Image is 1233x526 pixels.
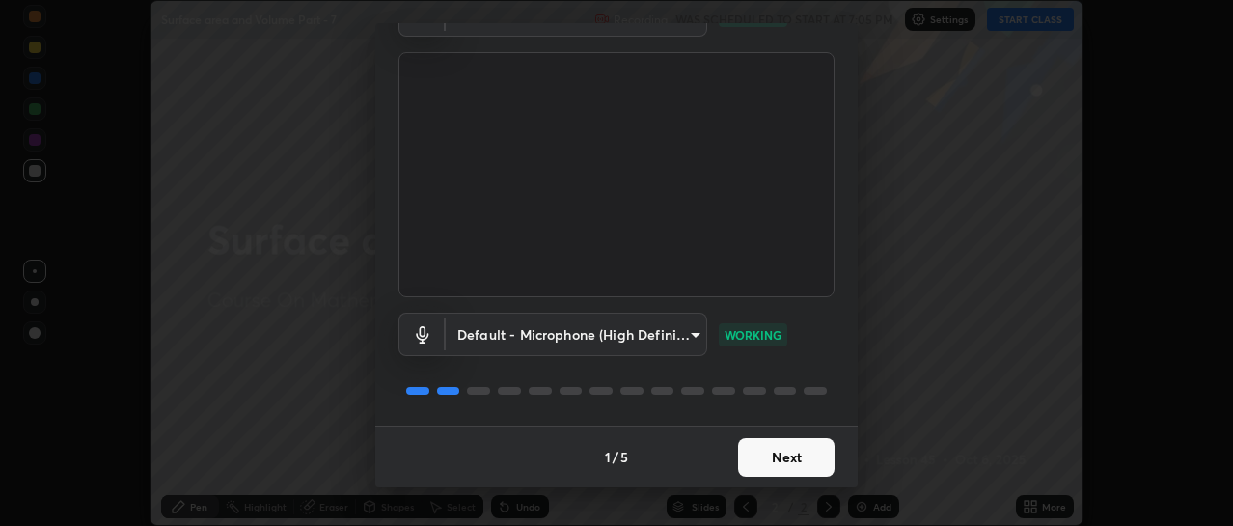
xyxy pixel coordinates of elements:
div: HD Camera (2e7e:0c3d) [446,313,707,356]
button: Next [738,438,835,477]
h4: / [613,447,618,467]
h4: 1 [605,447,611,467]
h4: 5 [620,447,628,467]
p: WORKING [725,326,781,344]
